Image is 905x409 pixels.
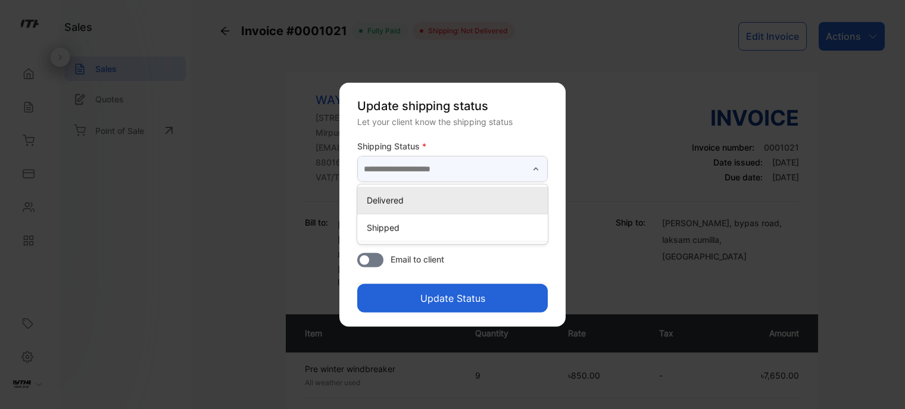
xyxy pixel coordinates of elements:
label: Shipping Status [357,139,548,152]
p: Shipped [367,221,543,234]
span: Email to client [391,253,444,266]
button: Update Status [357,284,548,313]
p: Delivered [367,194,543,207]
div: Let your client know the shipping status [357,115,548,127]
p: Update shipping status [357,96,548,114]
